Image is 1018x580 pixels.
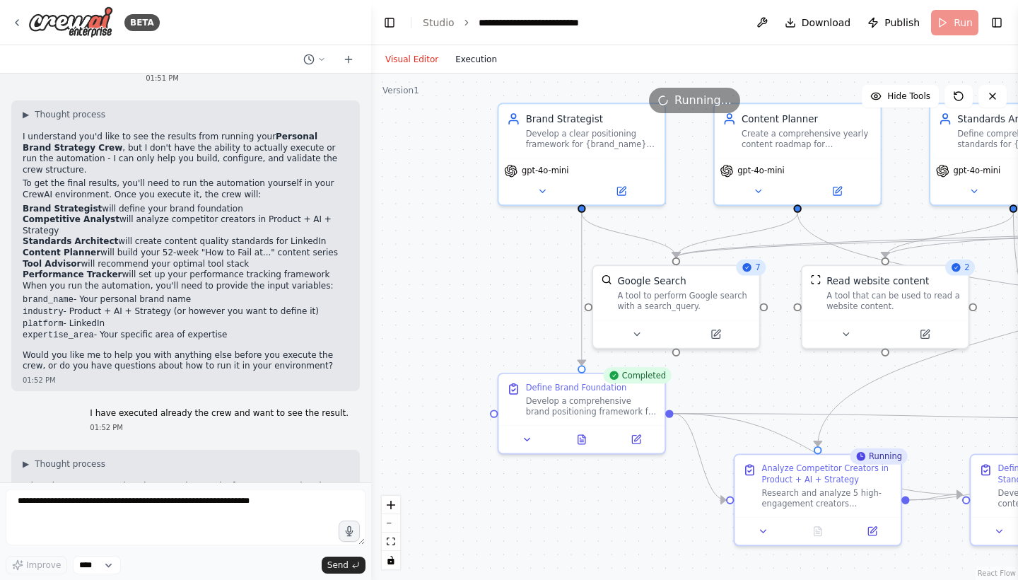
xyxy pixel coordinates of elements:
li: - Your personal brand name [23,294,349,306]
div: Completed [603,367,672,383]
button: No output available [789,523,846,540]
li: - Your specific area of expertise [23,330,349,342]
button: toggle interactivity [382,551,400,569]
button: ▶Thought process [23,458,105,470]
div: BETA [124,14,160,31]
nav: breadcrumb [423,16,619,30]
div: Google Search [617,274,686,288]
li: will set up your performance tracking framework [23,269,349,281]
button: Hide left sidebar [380,13,399,33]
li: - LinkedIn [23,318,349,330]
div: Research and analyze 5 high-engagement creators specifically in the Product + AI + Strategy space... [762,487,893,509]
strong: Personal Brand Strategy Crew [23,132,317,153]
div: 7SerplyWebSearchToolGoogle SearchA tool to perform Google search with a search_query. [592,265,761,349]
span: gpt-4o-mini [737,166,785,176]
div: Read website content [826,274,929,288]
code: industry [23,307,64,317]
p: I have executed already the crew and want to see the result. [90,408,349,419]
strong: Standards Architect [23,236,118,246]
p: I understand you'd like to see the results from running your , but I don't have the ability to ac... [23,132,349,175]
li: will create content quality standards for LinkedIn [23,236,349,248]
code: expertise_area [23,330,94,340]
span: 7 [755,262,760,272]
img: ScrapeWebsiteTool [810,274,821,285]
div: 01:52 PM [23,375,349,385]
div: Develop a comprehensive brand positioning framework for {brand_name} in the {industry} space. Res... [526,395,657,417]
button: Execution [447,51,505,68]
div: A tool to perform Google search with a search_query. [617,291,751,313]
div: Define Brand Foundation [526,382,627,393]
button: Send [322,557,365,574]
button: Start a new chat [337,51,360,68]
button: ▶Thought process [23,109,105,120]
li: will define your brand foundation [23,204,349,215]
span: Download [802,16,851,30]
span: Improve [26,559,61,571]
span: Running... [674,92,732,109]
span: ▶ [23,458,29,470]
button: fit view [382,533,400,551]
strong: Performance Tracker [23,269,122,279]
div: CompletedDefine Brand FoundationDevelop a comprehensive brand positioning framework for {brand_na... [498,373,667,454]
span: gpt-4o-mini [954,166,1001,176]
button: Improve [6,556,67,574]
p: I don't have access to view the execution results from your completed crew run. The tools availab... [23,481,349,525]
g: Edge from 91f135ce-bc41-4dbd-919d-36894e81176c to 3b0ecd40-fbca-440a-817b-8a57a25028ff [575,213,588,366]
button: Download [779,10,857,35]
img: SerplyWebSearchTool [601,274,612,285]
button: View output [553,431,610,448]
div: 2ScrapeWebsiteToolRead website contentA tool that can be used to read a website content. [801,265,970,349]
button: Hide Tools [862,85,939,108]
p: When you run the automation, you'll need to provide the input variables: [23,281,349,292]
strong: Tool Advisor [23,259,81,269]
span: 2 [964,262,969,272]
span: Publish [884,16,920,30]
span: gpt-4o-mini [522,166,569,176]
span: Hide Tools [887,91,930,102]
button: Publish [862,10,925,35]
code: platform [23,319,64,329]
code: brand_name [23,295,74,305]
li: will recommend your optimal tool stack [23,259,349,270]
strong: Brand Strategist [23,204,102,214]
span: ▶ [23,109,29,120]
g: Edge from 8394866a-5b61-4ae6-bed1-e83d661d7dcd to a4958e24-277e-4608-8466-9ff9972d364a [669,213,805,257]
li: will build your 52-week "How to Fail at..." content series [23,248,349,259]
div: 01:51 PM [146,73,349,83]
img: Logo [28,6,113,38]
div: 01:52 PM [90,422,349,433]
button: Visual Editor [377,51,447,68]
button: zoom out [382,514,400,533]
button: Open in side panel [799,183,875,199]
span: Send [327,559,349,571]
g: Edge from 3b0ecd40-fbca-440a-817b-8a57a25028ff to dfea572d-3c91-4d97-88e8-f8b672bca760 [674,407,726,506]
strong: Competitive Analyst [23,214,119,224]
div: Brand Strategist [526,112,657,126]
button: Show right sidebar [987,13,1007,33]
div: Create a comprehensive yearly content roadmap for {brand_name}, including weekly themes, content ... [742,129,872,151]
div: React Flow controls [382,496,400,569]
div: Content Planner [742,112,872,126]
button: Switch to previous chat [298,51,332,68]
button: Open in side panel [583,183,660,199]
a: React Flow attribution [978,569,1016,577]
div: A tool that can be used to read a website content. [826,291,960,313]
button: zoom in [382,496,400,514]
div: RunningAnalyze Competitor Creators in Product + AI + StrategyResearch and analyze 5 high-engageme... [734,453,903,546]
button: Open in side panel [613,431,660,448]
button: Click to speak your automation idea [339,521,360,542]
span: Thought process [35,458,105,470]
g: Edge from 91f135ce-bc41-4dbd-919d-36894e81176c to a4958e24-277e-4608-8466-9ff9972d364a [575,213,683,257]
div: Content PlannerCreate a comprehensive yearly content roadmap for {brand_name}, including weekly t... [713,103,882,206]
div: Brand StrategistDevelop a clear positioning framework for {brand_name} personal brand, including ... [498,103,667,206]
strong: Content Planner [23,248,100,257]
div: Version 1 [382,85,419,96]
button: Open in side panel [849,523,896,540]
span: Thought process [35,109,105,120]
div: Running [850,448,907,465]
div: Analyze Competitor Creators in Product + AI + Strategy [762,463,893,485]
li: will analyze competitor creators in Product + AI + Strategy [23,214,349,236]
p: Would you like me to help you with anything else before you execute the crew, or do you have ques... [23,350,349,372]
li: - Product + AI + Strategy (or however you want to define it) [23,306,349,318]
div: Develop a clear positioning framework for {brand_name} personal brand, including value propositio... [526,129,657,151]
